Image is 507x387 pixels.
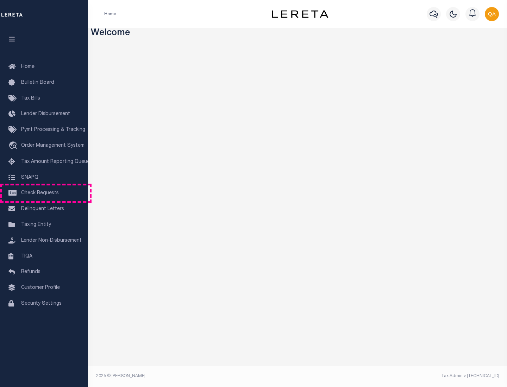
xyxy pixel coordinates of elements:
[21,175,38,180] span: SNAPQ
[21,301,62,306] span: Security Settings
[21,222,51,227] span: Taxing Entity
[21,285,60,290] span: Customer Profile
[91,373,298,379] div: 2025 © [PERSON_NAME].
[21,269,40,274] span: Refunds
[21,159,90,164] span: Tax Amount Reporting Queue
[21,112,70,116] span: Lender Disbursement
[21,64,35,69] span: Home
[485,7,499,21] img: svg+xml;base64,PHN2ZyB4bWxucz0iaHR0cDovL3d3dy53My5vcmcvMjAwMC9zdmciIHBvaW50ZXItZXZlbnRzPSJub25lIi...
[21,127,85,132] span: Pymt Processing & Tracking
[21,80,54,85] span: Bulletin Board
[21,207,64,211] span: Delinquent Letters
[21,238,82,243] span: Lender Non-Disbursement
[303,373,499,379] div: Tax Admin v.[TECHNICAL_ID]
[8,141,20,151] i: travel_explore
[21,191,59,196] span: Check Requests
[21,143,84,148] span: Order Management System
[21,254,32,259] span: TIQA
[91,28,505,39] h3: Welcome
[21,96,40,101] span: Tax Bills
[272,10,328,18] img: logo-dark.svg
[104,11,116,17] li: Home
